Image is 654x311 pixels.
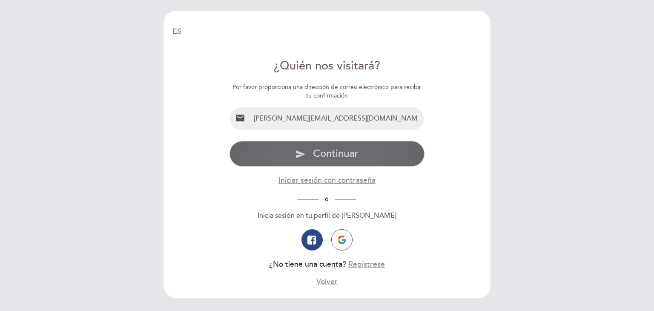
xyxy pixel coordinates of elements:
i: send [295,149,306,159]
div: Inicia sesión en tu perfil de [PERSON_NAME] [229,211,425,221]
div: Por favor proporciona una dirección de correo electrónico para recibir tu confirmación [229,83,425,100]
img: icon-google.png [338,236,346,244]
button: Iniciar sesión con contraseña [278,175,376,186]
span: ¿No tiene una cuenta? [269,260,346,269]
i: email [235,113,245,123]
button: Regístrese [348,259,385,270]
span: ó [318,196,335,203]
span: Continuar [313,147,358,160]
input: Comprobado por Zero Phishing [250,107,425,130]
div: ¿Quién nos visitará? [229,58,425,75]
button: send Continuar [229,141,425,167]
button: Volver [316,276,338,287]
